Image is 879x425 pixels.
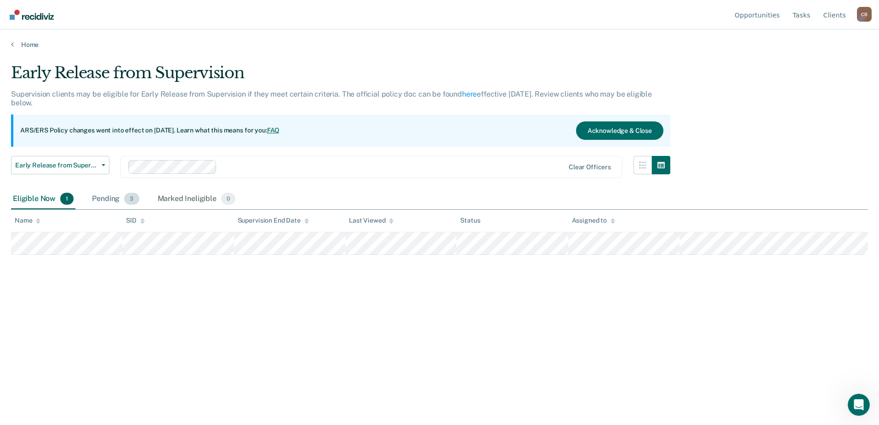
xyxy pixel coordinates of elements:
[124,193,139,205] span: 3
[60,193,74,205] span: 1
[156,189,238,209] div: Marked Ineligible0
[15,161,98,169] span: Early Release from Supervision
[857,7,872,22] button: Profile dropdown button
[20,126,280,135] p: ARS/ERS Policy changes went into effect on [DATE]. Learn what this means for you:
[857,7,872,22] div: C B
[238,217,309,224] div: Supervision End Date
[11,156,109,174] button: Early Release from Supervision
[90,189,141,209] div: Pending3
[267,126,280,134] a: FAQ
[11,90,652,107] p: Supervision clients may be eligible for Early Release from Supervision if they meet certain crite...
[848,394,870,416] iframe: Intercom live chat
[569,163,611,171] div: Clear officers
[576,121,663,140] button: Acknowledge & Close
[572,217,615,224] div: Assigned to
[221,193,235,205] span: 0
[460,217,480,224] div: Status
[462,90,477,98] a: here
[349,217,394,224] div: Last Viewed
[10,10,54,20] img: Recidiviz
[15,217,40,224] div: Name
[11,40,868,49] a: Home
[11,189,75,209] div: Eligible Now1
[126,217,145,224] div: SID
[11,63,670,90] div: Early Release from Supervision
